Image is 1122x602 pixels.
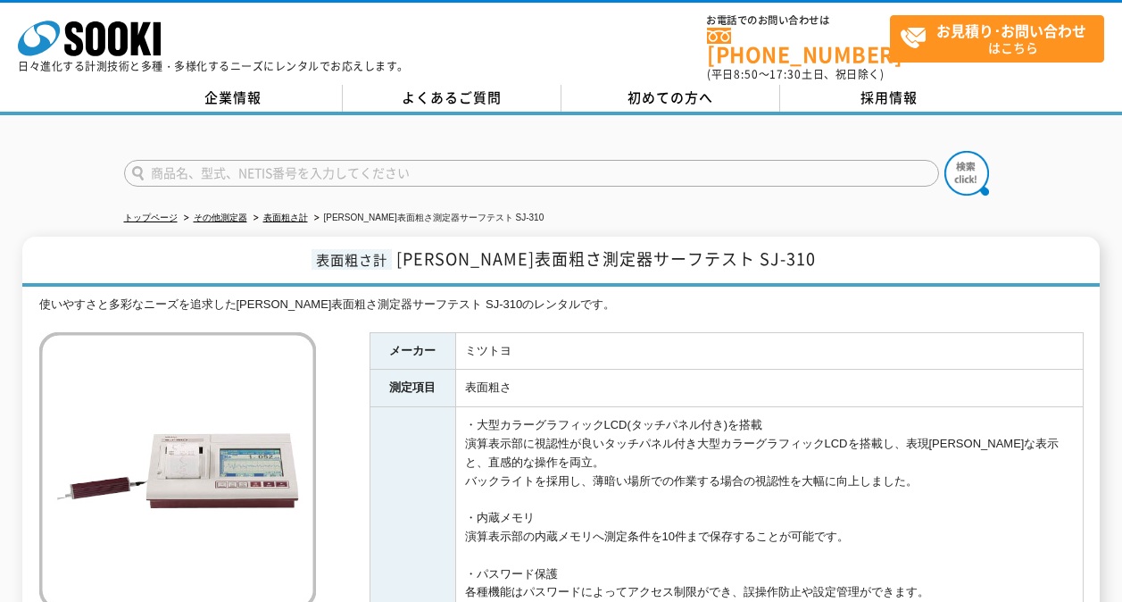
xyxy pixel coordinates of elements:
[124,85,343,112] a: 企業情報
[561,85,780,112] a: 初めての方へ
[18,61,409,71] p: 日々進化する計測技術と多種・多様化するニーズにレンタルでお応えします。
[944,151,989,196] img: btn_search.png
[890,15,1104,63] a: お見積り･お問い合わせはこちら
[455,370,1083,407] td: 表面粗さ
[124,160,939,187] input: 商品名、型式、NETIS番号を入力してください
[707,66,884,82] span: (平日 ～ 土日、祝日除く)
[263,213,308,222] a: 表面粗さ計
[311,209,544,228] li: [PERSON_NAME]表面粗さ測定器サーフテスト SJ-310
[627,88,713,107] span: 初めての方へ
[312,249,392,270] span: 表面粗さ計
[343,85,561,112] a: よくあるご質問
[455,332,1083,370] td: ミツトヨ
[370,332,455,370] th: メーカー
[936,20,1086,41] strong: お見積り･お問い合わせ
[707,15,890,26] span: お電話でのお問い合わせは
[707,28,890,64] a: [PHONE_NUMBER]
[769,66,802,82] span: 17:30
[780,85,999,112] a: 採用情報
[900,16,1103,61] span: はこちら
[194,213,247,222] a: その他測定器
[734,66,759,82] span: 8:50
[124,213,178,222] a: トップページ
[396,247,816,271] span: [PERSON_NAME]表面粗さ測定器サーフテスト SJ-310
[370,370,455,407] th: 測定項目
[39,296,1084,314] div: 使いやすさと多彩なニーズを追求した[PERSON_NAME]表面粗さ測定器サーフテスト SJ-310のレンタルです。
